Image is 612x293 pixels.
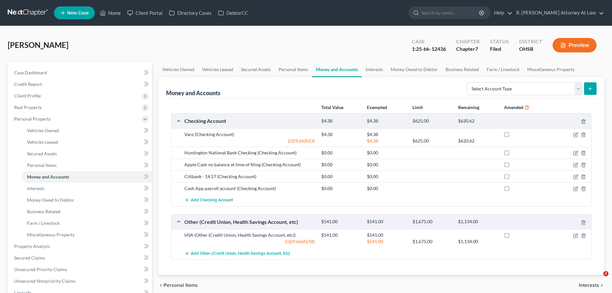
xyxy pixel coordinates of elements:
div: Chapter [456,45,480,53]
button: Interests chevron_right [579,283,604,288]
span: Vehicles Owned [27,128,59,133]
div: OHSB [519,45,542,53]
a: Unsecured Priority Claims [9,264,152,275]
strong: Amended [504,105,523,110]
a: Secured Assets [237,62,275,77]
div: 1:25-bk-12436 [412,45,446,53]
div: $0.00 [364,173,409,180]
a: Interests [22,183,152,194]
a: Credit Report [9,78,152,90]
div: $4.38 [364,118,409,124]
div: Apple Cash no balance at time of filing (Checking Account) [181,161,318,168]
span: 2 [603,271,608,276]
span: Vehicles Leased [27,139,58,145]
strong: Exempted [367,105,387,110]
div: $4.38 [318,118,364,124]
div: $1,134.00 [455,238,501,245]
button: Add Other (Credit Union, Health Savings Account, etc) [184,247,290,259]
div: $0.00 [318,173,364,180]
div: $0.00 [364,150,409,156]
div: $0.00 [364,161,409,168]
button: Preview [553,38,597,52]
i: chevron_left [158,283,164,288]
div: Filed [490,45,509,53]
div: $541.00 [364,232,409,238]
span: Money Owed to Debtor [27,197,74,203]
a: Secured Assets [22,148,152,160]
div: Huntington National Bank Checking (Checking Account) [181,150,318,156]
a: Property Analysis [9,241,152,252]
div: $1,675.00 [409,219,455,225]
span: New Case [67,11,89,15]
div: $4.38 [364,131,409,138]
span: Real Property [14,105,42,110]
strong: Total Value [321,105,343,110]
a: Farm / Livestock [22,217,152,229]
div: Case [412,38,446,45]
input: Search by name... [421,7,480,19]
div: Varo (Checking Account) [181,131,318,138]
div: 2329.66(A)(3) [181,138,318,144]
a: Business Related [442,62,483,77]
a: Personal Items [275,62,312,77]
span: Personal Items [27,162,57,168]
a: Business Related [22,206,152,217]
a: Money Owed to Debtor [387,62,442,77]
a: R. [PERSON_NAME] Attorney At Law [513,7,604,19]
span: 7 [475,46,478,52]
strong: Remaining [458,105,479,110]
div: $541.00 [318,219,364,225]
a: Secured Claims [9,252,152,264]
span: Unsecured Priority Claims [14,267,67,272]
strong: Limit [412,105,423,110]
a: Home [97,7,124,19]
button: chevron_left Personal Items [158,283,198,288]
span: Money and Accounts [27,174,69,179]
a: Farm / Livestock [483,62,523,77]
div: Status [490,38,509,45]
a: DebtorCC [215,7,251,19]
span: Personal Items [164,283,198,288]
div: HSA (Other (Credit Union, Health Savings Account, etc)) [181,232,318,238]
div: Chapter [456,38,480,45]
span: Miscellaneous Property [27,232,75,237]
span: Business Related [27,209,60,214]
div: $0.00 [318,185,364,192]
a: Money and Accounts [312,62,362,77]
span: Interests [27,186,44,191]
a: Unsecured Nonpriority Claims [9,275,152,287]
div: $0.00 [318,161,364,168]
div: Other (Credit Union, Health Savings Account, etc) [181,218,318,225]
div: $4.38 [364,138,409,144]
div: 2329.66(A)(18) [181,238,318,245]
div: $4.38 [318,131,364,138]
div: $625.00 [409,118,455,124]
div: District [519,38,542,45]
div: $620.62 [455,118,501,124]
span: Credit Report [14,81,42,87]
span: Add Checking Account [191,198,233,203]
div: $541.00 [318,232,364,238]
div: $620.62 [455,138,501,144]
a: Money and Accounts [22,171,152,183]
a: Miscellaneous Property [523,62,579,77]
div: $1,134.00 [455,219,501,225]
a: Client Portal [124,7,166,19]
span: Add Other (Credit Union, Health Savings Account, etc) [191,251,290,256]
button: Add Checking Account [184,194,233,206]
span: Secured Claims [14,255,45,261]
div: $0.00 [318,150,364,156]
div: $541.00 [364,238,409,245]
span: Personal Property [14,116,51,122]
div: $1,675.00 [409,238,455,245]
span: Client Profile [14,93,41,98]
span: Case Dashboard [14,70,47,75]
div: $0.00 [364,185,409,192]
a: Interests [362,62,387,77]
div: Money and Accounts [166,89,220,97]
a: Personal Items [22,160,152,171]
div: Checking Account [181,117,318,124]
a: Vehicles Owned [22,125,152,136]
iframe: Intercom live chat [590,271,606,287]
div: Citibank - 14.57 (Checking Account) [181,173,318,180]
